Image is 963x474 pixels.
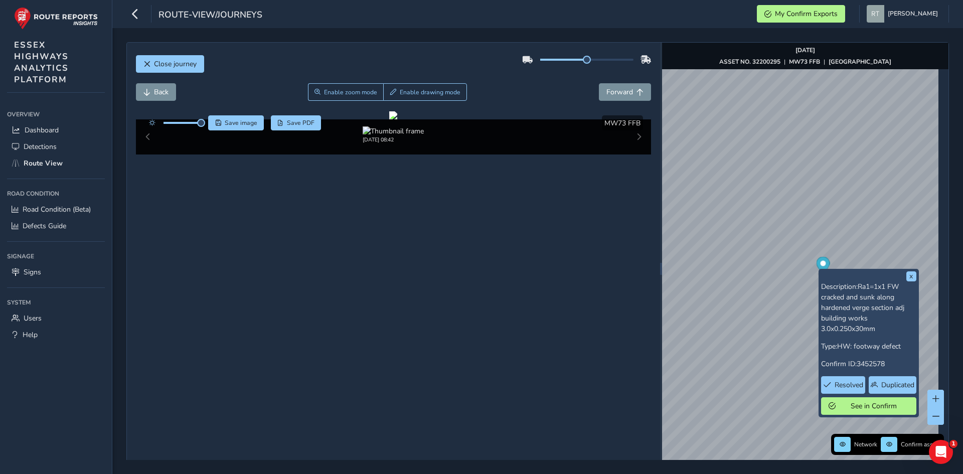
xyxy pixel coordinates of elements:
div: Map marker [816,257,830,277]
span: See in Confirm [839,401,909,411]
span: MW73 FFB [604,118,640,128]
strong: ASSET NO. 32200295 [719,58,780,66]
span: 1 [949,440,957,448]
strong: MW73 FFB [789,58,820,66]
span: Forward [606,87,633,97]
button: Forward [599,83,651,101]
span: Dashboard [25,125,59,135]
button: Back [136,83,176,101]
div: Road Condition [7,186,105,201]
a: Route View [7,155,105,172]
div: Signage [7,249,105,264]
span: Duplicated [881,380,914,390]
button: Duplicated [869,376,916,394]
span: Save PDF [287,119,314,127]
a: Detections [7,138,105,155]
a: Signs [7,264,105,280]
span: Save image [225,119,257,127]
span: Road Condition (Beta) [23,205,91,214]
span: Users [24,313,42,323]
span: [PERSON_NAME] [888,5,938,23]
button: Zoom [308,83,384,101]
span: route-view/journeys [158,9,262,23]
button: My Confirm Exports [757,5,845,23]
img: Thumbnail frame [363,126,424,136]
p: Confirm ID: [821,359,916,369]
span: Ra1=1x1 FW cracked and sunk along hardened verge section adj building works 3.0x0.250x30mm [821,282,904,334]
span: ESSEX HIGHWAYS ANALYTICS PLATFORM [14,39,69,85]
span: 3452578 [857,359,885,369]
span: HW: footway defect [837,342,901,351]
button: Close journey [136,55,204,73]
span: Confirm assets [901,440,941,448]
a: Help [7,327,105,343]
div: [DATE] 08:42 [363,136,424,143]
p: Description: [821,281,916,334]
p: Type: [821,341,916,352]
span: Route View [24,159,63,168]
span: Defects Guide [23,221,66,231]
span: Help [23,330,38,340]
button: Draw [383,83,467,101]
div: Overview [7,107,105,122]
span: Back [154,87,169,97]
button: Save [208,115,264,130]
span: Resolved [835,380,863,390]
button: See in Confirm [821,397,916,415]
img: diamond-layout [867,5,884,23]
strong: [GEOGRAPHIC_DATA] [829,58,891,66]
a: Dashboard [7,122,105,138]
span: Detections [24,142,57,151]
div: | | [719,58,891,66]
span: Enable drawing mode [400,88,460,96]
strong: [DATE] [795,46,815,54]
button: Resolved [821,376,866,394]
span: My Confirm Exports [775,9,838,19]
span: Enable zoom mode [324,88,377,96]
span: Network [854,440,877,448]
a: Road Condition (Beta) [7,201,105,218]
iframe: Intercom live chat [929,440,953,464]
button: [PERSON_NAME] [867,5,941,23]
a: Users [7,310,105,327]
img: rr logo [14,7,98,30]
span: Signs [24,267,41,277]
a: Defects Guide [7,218,105,234]
div: System [7,295,105,310]
button: PDF [271,115,322,130]
span: Close journey [154,59,197,69]
button: x [906,271,916,281]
